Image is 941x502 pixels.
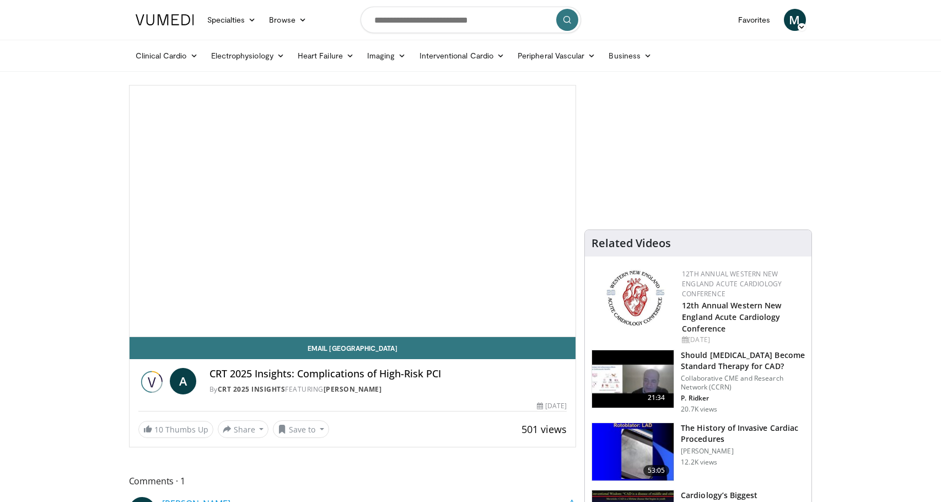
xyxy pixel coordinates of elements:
[592,423,674,480] img: a9c9c892-6047-43b2-99ef-dda026a14e5f.150x105_q85_crop-smart_upscale.jpg
[361,45,413,67] a: Imaging
[681,350,805,372] h3: Should [MEDICAL_DATA] Become Standard Therapy for CAD?
[681,405,717,414] p: 20.7K views
[592,423,805,481] a: 53:05 The History of Invasive Cardiac Procedures [PERSON_NAME] 12.2K views
[138,421,213,438] a: 10 Thumbs Up
[218,384,286,394] a: CRT 2025 Insights
[681,374,805,392] p: Collaborative CME and Research Network (CCRN)
[592,237,671,250] h4: Related Videos
[732,9,777,31] a: Favorites
[537,401,567,411] div: [DATE]
[262,9,313,31] a: Browse
[521,423,567,436] span: 501 views
[209,368,567,380] h4: CRT 2025 Insights: Complications of High-Risk PCI
[129,45,205,67] a: Clinical Cardio
[605,269,666,327] img: 0954f259-7907-4053-a817-32a96463ecc8.png.150x105_q85_autocrop_double_scale_upscale_version-0.2.png
[209,384,567,394] div: By FEATURING
[681,394,805,403] p: P. Ridker
[682,335,803,345] div: [DATE]
[136,14,194,25] img: VuMedi Logo
[784,9,806,31] a: M
[291,45,361,67] a: Heart Failure
[218,420,269,438] button: Share
[205,45,291,67] a: Electrophysiology
[154,424,163,435] span: 10
[273,420,329,438] button: Save to
[643,392,670,403] span: 21:34
[413,45,512,67] a: Interventional Cardio
[201,9,263,31] a: Specialties
[130,86,576,337] video-js: Video Player
[129,474,577,488] span: Comments 1
[681,447,805,456] p: [PERSON_NAME]
[324,384,382,394] a: [PERSON_NAME]
[682,269,782,298] a: 12th Annual Western New England Acute Cardiology Conference
[643,465,670,476] span: 53:05
[592,350,805,414] a: 21:34 Should [MEDICAL_DATA] Become Standard Therapy for CAD? Collaborative CME and Research Netwo...
[361,7,581,33] input: Search topics, interventions
[602,45,658,67] a: Business
[681,458,717,467] p: 12.2K views
[616,85,781,223] iframe: Advertisement
[130,337,576,359] a: Email [GEOGRAPHIC_DATA]
[592,350,674,408] img: eb63832d-2f75-457d-8c1a-bbdc90eb409c.150x105_q85_crop-smart_upscale.jpg
[682,300,781,334] a: 12th Annual Western New England Acute Cardiology Conference
[511,45,602,67] a: Peripheral Vascular
[138,368,165,394] img: CRT 2025 Insights
[170,368,196,394] a: A
[681,423,805,445] h3: The History of Invasive Cardiac Procedures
